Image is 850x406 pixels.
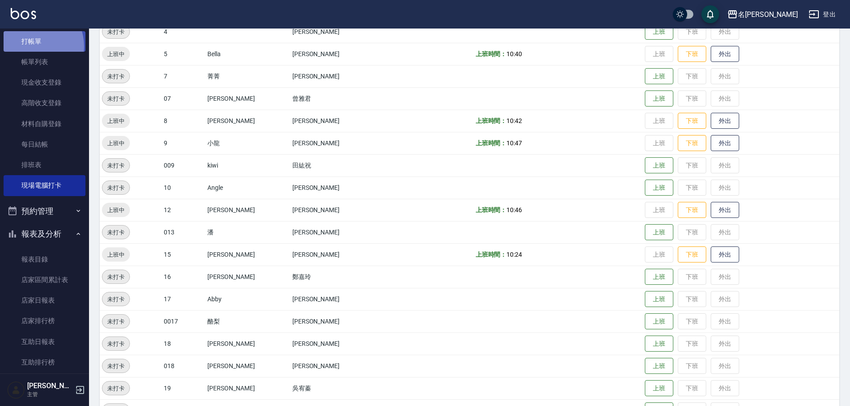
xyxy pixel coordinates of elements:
span: 未打卡 [102,228,130,237]
td: 10 [162,176,206,199]
button: 下班 [678,135,706,152]
span: 未打卡 [102,72,130,81]
button: 登出 [805,6,839,23]
a: 高階收支登錄 [4,93,85,113]
b: 上班時間： [476,139,507,147]
td: 018 [162,355,206,377]
button: 預約管理 [4,200,85,223]
a: 打帳單 [4,31,85,52]
td: 16 [162,266,206,288]
td: 小龍 [205,132,290,154]
button: 下班 [678,202,706,218]
td: 7 [162,65,206,87]
span: 上班中 [102,205,130,215]
a: 帳單列表 [4,52,85,72]
a: 排班表 [4,155,85,175]
a: 互助排行榜 [4,352,85,373]
a: 店家區間累計表 [4,270,85,290]
button: 外出 [711,113,739,129]
button: 報表及分析 [4,222,85,246]
td: 0017 [162,310,206,332]
button: 上班 [645,224,673,241]
span: 未打卡 [102,183,130,193]
span: 未打卡 [102,295,130,304]
button: 外出 [711,46,739,62]
td: [PERSON_NAME] [205,87,290,110]
td: [PERSON_NAME] [290,132,389,154]
button: 上班 [645,291,673,308]
span: 未打卡 [102,384,130,393]
td: 田紘祝 [290,154,389,176]
td: 18 [162,332,206,355]
span: 未打卡 [102,339,130,349]
td: 19 [162,377,206,399]
span: 10:42 [506,117,522,124]
td: 菁菁 [205,65,290,87]
td: Angle [205,176,290,199]
td: [PERSON_NAME] [290,332,389,355]
span: 10:47 [506,139,522,147]
td: 曾雅君 [290,87,389,110]
span: 10:24 [506,251,522,258]
span: 未打卡 [102,317,130,326]
button: 下班 [678,113,706,129]
td: [PERSON_NAME] [290,221,389,243]
button: 上班 [645,90,673,107]
img: Person [7,381,25,399]
button: save [701,5,719,23]
p: 主管 [27,390,73,398]
button: 下班 [678,246,706,263]
button: 名[PERSON_NAME] [724,5,801,24]
span: 未打卡 [102,94,130,103]
td: 013 [162,221,206,243]
td: [PERSON_NAME] [205,266,290,288]
button: 上班 [645,358,673,374]
td: 吳宥蓁 [290,377,389,399]
td: 17 [162,288,206,310]
td: [PERSON_NAME] [205,377,290,399]
span: 上班中 [102,250,130,259]
button: 上班 [645,180,673,196]
td: 009 [162,154,206,176]
h5: [PERSON_NAME] [27,381,73,390]
a: 店家排行榜 [4,311,85,331]
td: 鄭嘉玲 [290,266,389,288]
span: 上班中 [102,49,130,59]
td: [PERSON_NAME] [205,243,290,266]
td: 酪梨 [205,310,290,332]
span: 未打卡 [102,361,130,371]
td: [PERSON_NAME] [290,355,389,377]
button: 上班 [645,269,673,285]
b: 上班時間： [476,117,507,124]
button: 上班 [645,68,673,85]
a: 現場電腦打卡 [4,175,85,196]
a: 互助點數明細 [4,373,85,393]
td: [PERSON_NAME] [205,110,290,132]
td: [PERSON_NAME] [290,65,389,87]
span: 未打卡 [102,272,130,282]
b: 上班時間： [476,251,507,258]
td: 9 [162,132,206,154]
td: [PERSON_NAME] [290,243,389,266]
img: Logo [11,8,36,19]
td: [PERSON_NAME] [290,110,389,132]
a: 店家日報表 [4,290,85,311]
td: 8 [162,110,206,132]
td: 15 [162,243,206,266]
span: 上班中 [102,139,130,148]
span: 10:40 [506,50,522,57]
a: 材料自購登錄 [4,114,85,134]
button: 下班 [678,46,706,62]
button: 上班 [645,380,673,397]
td: 潘 [205,221,290,243]
td: [PERSON_NAME] [205,199,290,221]
td: 12 [162,199,206,221]
button: 上班 [645,336,673,352]
a: 互助日報表 [4,332,85,352]
span: 未打卡 [102,161,130,170]
button: 上班 [645,313,673,330]
b: 上班時間： [476,206,507,213]
button: 上班 [645,24,673,40]
div: 名[PERSON_NAME] [738,9,798,20]
td: kiwi [205,154,290,176]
